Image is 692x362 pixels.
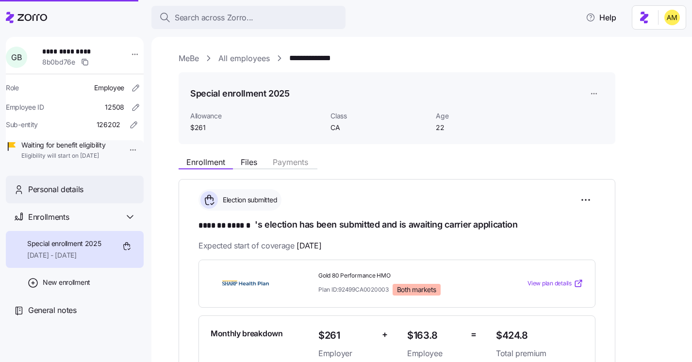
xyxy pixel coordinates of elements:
span: [DATE] [297,240,321,252]
span: Employee [407,347,463,360]
span: Employer [318,347,374,360]
span: G B [11,53,21,61]
span: 8b0bd76e [42,57,75,67]
span: Employee [94,83,124,93]
h1: Special enrollment 2025 [190,87,290,99]
span: Gold 80 Performance HMO [318,272,488,280]
span: = [471,328,477,342]
span: General notes [28,304,77,316]
a: MeBe [179,52,199,65]
span: Personal details [28,183,83,196]
span: $261 [190,123,323,132]
span: Enrollment [186,158,225,166]
span: Class [330,111,428,121]
img: dfaaf2f2725e97d5ef9e82b99e83f4d7 [664,10,680,25]
span: $424.8 [496,328,583,344]
span: Plan ID: 92499CA0020003 [318,285,389,294]
span: Expected start of coverage [198,240,321,252]
a: All employees [218,52,270,65]
span: Both markets [397,285,436,294]
h1: 's election has been submitted and is awaiting carrier application [198,218,595,232]
button: Help [578,8,624,27]
span: [DATE] - [DATE] [27,250,101,260]
span: Special enrollment 2025 [27,239,101,248]
span: CA [330,123,428,132]
button: Search across Zorro... [151,6,346,29]
span: 22 [436,123,533,132]
span: Role [6,83,19,93]
span: 126202 [97,120,120,130]
span: 12508 [105,102,124,112]
span: New enrollment [43,278,90,287]
span: Age [436,111,533,121]
span: $163.8 [407,328,463,344]
span: Allowance [190,111,323,121]
span: Payments [273,158,308,166]
span: Search across Zorro... [175,12,253,24]
span: Total premium [496,347,583,360]
img: Sharp Health Plan [211,272,280,295]
span: $261 [318,328,374,344]
span: View plan details [527,279,572,288]
span: + [382,328,388,342]
span: Election submitted [220,195,277,205]
span: Files [241,158,257,166]
span: Eligibility will start on [DATE] [21,152,105,160]
a: View plan details [527,279,583,288]
span: Monthly breakdown [211,328,283,340]
span: Help [586,12,616,23]
span: Sub-entity [6,120,38,130]
span: Waiting for benefit eligibility [21,140,105,150]
span: Enrollments [28,211,69,223]
span: Employee ID [6,102,44,112]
